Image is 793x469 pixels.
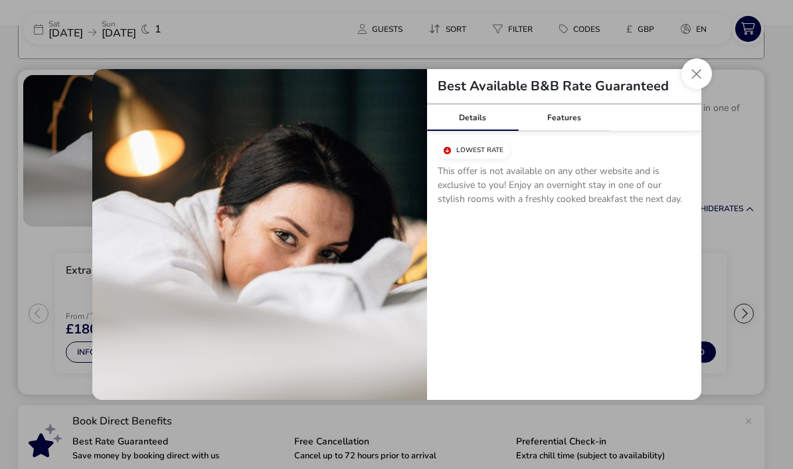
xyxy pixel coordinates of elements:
[518,104,610,131] div: Features
[427,104,519,131] div: Details
[92,69,701,400] div: tariffDetails
[427,80,679,93] h2: Best Available B&B Rate Guaranteed
[438,164,691,211] p: This offer is not available on any other website and is exclusive to you! Enjoy an overnight stay...
[438,142,510,159] div: Lowest Rate
[681,58,712,89] button: Close modal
